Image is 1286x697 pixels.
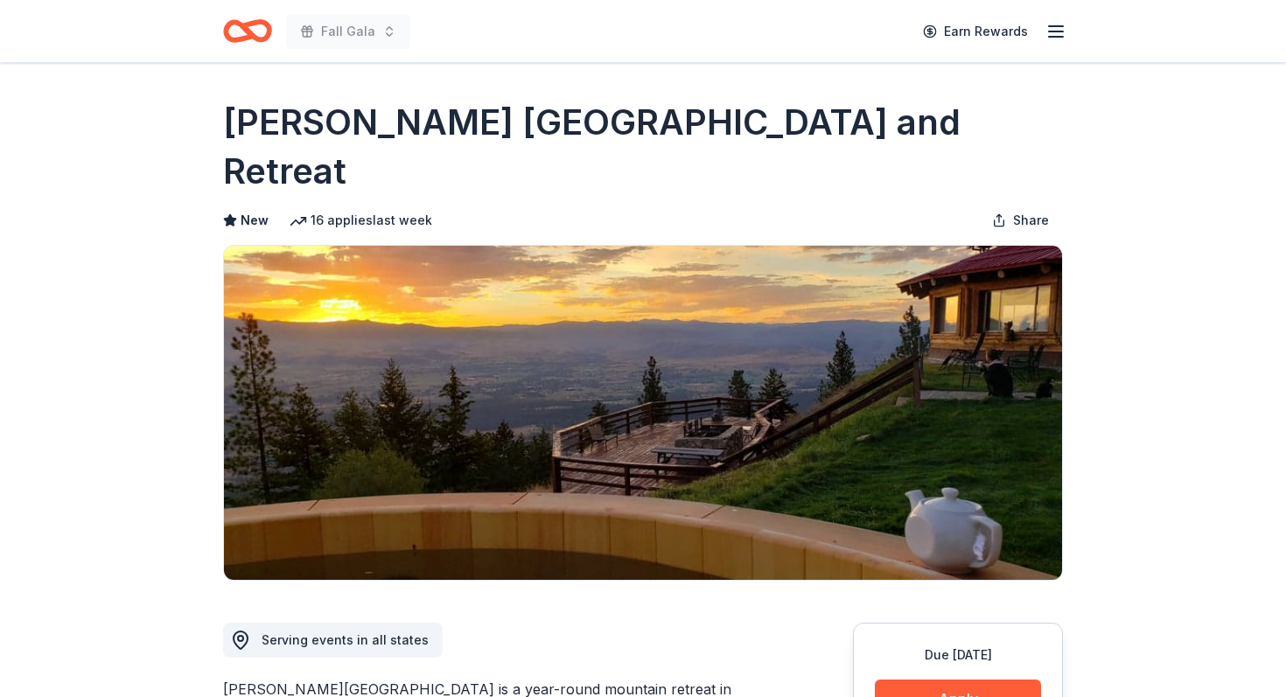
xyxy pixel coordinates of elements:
[978,203,1063,238] button: Share
[912,16,1038,47] a: Earn Rewards
[286,14,410,49] button: Fall Gala
[224,246,1062,580] img: Image for Downing Mountain Lodge and Retreat
[223,98,1063,196] h1: [PERSON_NAME] [GEOGRAPHIC_DATA] and Retreat
[875,645,1041,666] div: Due [DATE]
[321,21,375,42] span: Fall Gala
[1013,210,1049,231] span: Share
[262,632,429,647] span: Serving events in all states
[223,10,272,52] a: Home
[241,210,269,231] span: New
[290,210,432,231] div: 16 applies last week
